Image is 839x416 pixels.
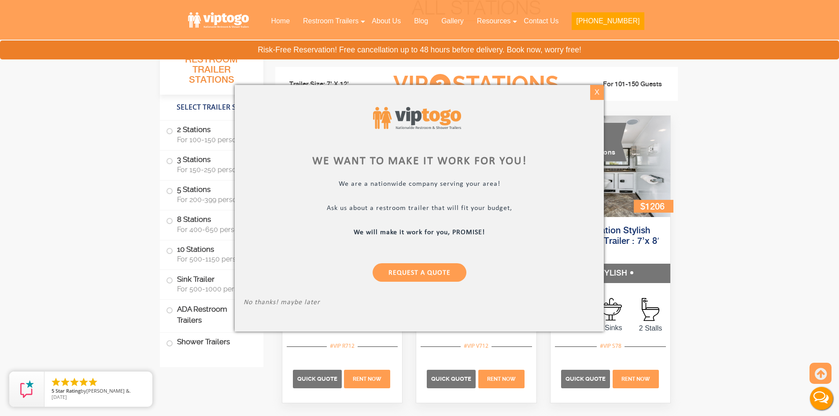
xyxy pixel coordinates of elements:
[52,387,54,394] span: 5
[52,394,67,400] span: [DATE]
[69,377,80,387] li: 
[244,180,595,190] p: We are a nationwide company serving your area!
[244,298,595,308] p: No thanks! maybe later
[18,380,36,398] img: Review Rating
[60,377,70,387] li: 
[804,381,839,416] button: Live Chat
[354,228,485,236] b: We will make it work for you, PROMISE!
[244,156,595,166] div: We want to make it work for you!
[373,107,461,129] img: viptogo logo
[86,387,131,394] span: [PERSON_NAME] &.
[373,263,466,281] a: Request a Quote
[55,387,81,394] span: Star Rating
[244,204,595,214] p: Ask us about a restroom trailer that will fit your budget,
[88,377,98,387] li: 
[52,388,145,394] span: by
[78,377,89,387] li: 
[590,85,604,100] div: X
[51,377,61,387] li: 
